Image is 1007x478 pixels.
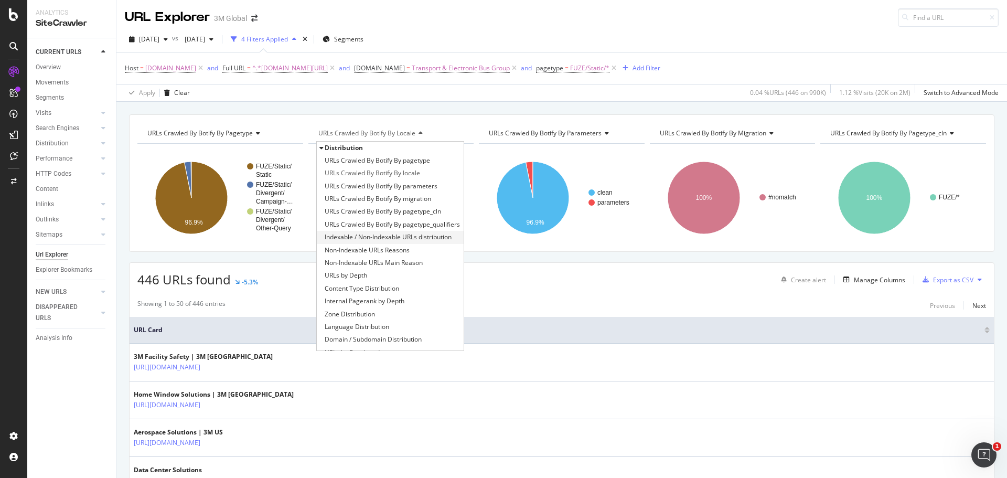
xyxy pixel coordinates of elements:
span: Domain / Subdomain Distribution [325,334,422,345]
span: URLs Crawled By Botify By pagetype [147,129,253,137]
div: Add Filter [633,63,660,72]
h4: URLs Crawled By Botify By pagetype_cln [828,125,977,142]
text: 100% [695,194,712,201]
button: and [521,63,532,73]
div: arrow-right-arrow-left [251,15,258,22]
text: FUZE/Static/ [256,208,292,215]
div: 4 Filters Applied [241,35,288,44]
div: Switch to Advanced Mode [924,88,999,97]
button: Clear [160,84,190,101]
text: 96.9% [185,219,203,226]
div: -5.3% [242,278,258,286]
div: Url Explorer [36,249,68,260]
div: Home Window Solutions | 3M [GEOGRAPHIC_DATA] [134,390,294,399]
div: 0.04 % URLs ( 446 on 990K ) [750,88,826,97]
text: Divergent/ [256,216,285,224]
span: Non-Indexable URLs Main Reason [325,258,423,268]
div: Apply [139,88,155,97]
text: parameters [597,199,629,206]
span: Transport & Electronic Bus Group [412,61,510,76]
text: Static [256,171,272,178]
div: Clear [174,88,190,97]
button: Export as CSV [918,271,973,288]
span: URLs Crawled By Botify By pagetype_cln [325,206,441,217]
span: Indexable / Non-Indexable URLs distribution [325,232,452,242]
div: and [339,63,350,72]
svg: A chart. [137,152,302,243]
span: pagetype [536,63,563,72]
div: CURRENT URLS [36,47,81,58]
span: URLs Crawled By Botify By locale [325,168,420,178]
div: Export as CSV [933,275,973,284]
button: Previous [930,299,955,312]
span: URLs Crawled By Botify By parameters [489,129,602,137]
button: [DATE] [180,31,218,48]
button: Segments [318,31,368,48]
span: URLs Crawled By Botify By pagetype_qualifiers [325,219,460,230]
div: 3M Facility Safety | 3M [GEOGRAPHIC_DATA] [134,352,273,362]
span: 1 [993,442,1001,451]
svg: A chart. [308,152,473,243]
text: clean [597,189,613,196]
a: [URL][DOMAIN_NAME] [134,400,200,410]
text: FUZE/Static/ [256,181,292,188]
a: Content [36,184,109,195]
button: 4 Filters Applied [227,31,301,48]
div: 3M Global [214,13,247,24]
a: Sitemaps [36,229,98,240]
div: Overview [36,62,61,73]
button: Apply [125,84,155,101]
a: Outlinks [36,214,98,225]
span: ^.*[DOMAIN_NAME][URL] [252,61,328,76]
span: URL Card [134,325,982,335]
a: [URL][DOMAIN_NAME] [134,438,200,448]
div: Analysis Info [36,333,72,344]
svg: A chart. [820,152,984,243]
a: Url Explorer [36,249,109,260]
text: Other-Query [256,225,291,232]
div: Aerospace Solutions | 3M US [134,428,246,437]
input: Find a URL [898,8,999,27]
button: Create alert [777,271,826,288]
span: URLs Crawled By Botify By pagetype [325,155,430,166]
text: FUZE/Static/ [256,163,292,170]
span: Full URL [222,63,245,72]
text: 100% [866,194,883,201]
div: and [521,63,532,72]
span: FUZE/Static/* [570,61,609,76]
div: and [207,63,218,72]
div: Data Center Solutions [134,465,246,475]
span: vs [172,34,180,43]
div: Segments [36,92,64,103]
div: Distribution [36,138,69,149]
div: Showing 1 to 50 of 446 entries [137,299,226,312]
span: [DOMAIN_NAME] [145,61,196,76]
span: [DOMAIN_NAME] [354,63,405,72]
div: Content [36,184,58,195]
div: DISAPPEARED URLS [36,302,89,324]
div: Performance [36,153,72,164]
div: 1.12 % Visits ( 20K on 2M ) [839,88,910,97]
div: Inlinks [36,199,54,210]
span: Language Distribution [325,322,389,332]
div: URL Explorer [125,8,210,26]
span: Zone Distribution [325,309,375,320]
h4: URLs Crawled By Botify By pagetype [145,125,294,142]
div: Outlinks [36,214,59,225]
button: and [207,63,218,73]
h4: URLs Crawled By Botify By parameters [487,125,635,142]
button: Add Filter [618,62,660,75]
div: A chart. [650,152,814,243]
svg: A chart. [479,152,643,243]
span: URLs Crawled By Botify By locale [318,129,415,137]
a: Search Engines [36,123,98,134]
button: Manage Columns [839,273,905,286]
div: Explorer Bookmarks [36,264,92,275]
span: URLs Crawled By Botify By migration [660,129,766,137]
div: SiteCrawler [36,17,108,29]
div: Sitemaps [36,229,62,240]
span: URLs by Depth and pagetype [325,347,409,358]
